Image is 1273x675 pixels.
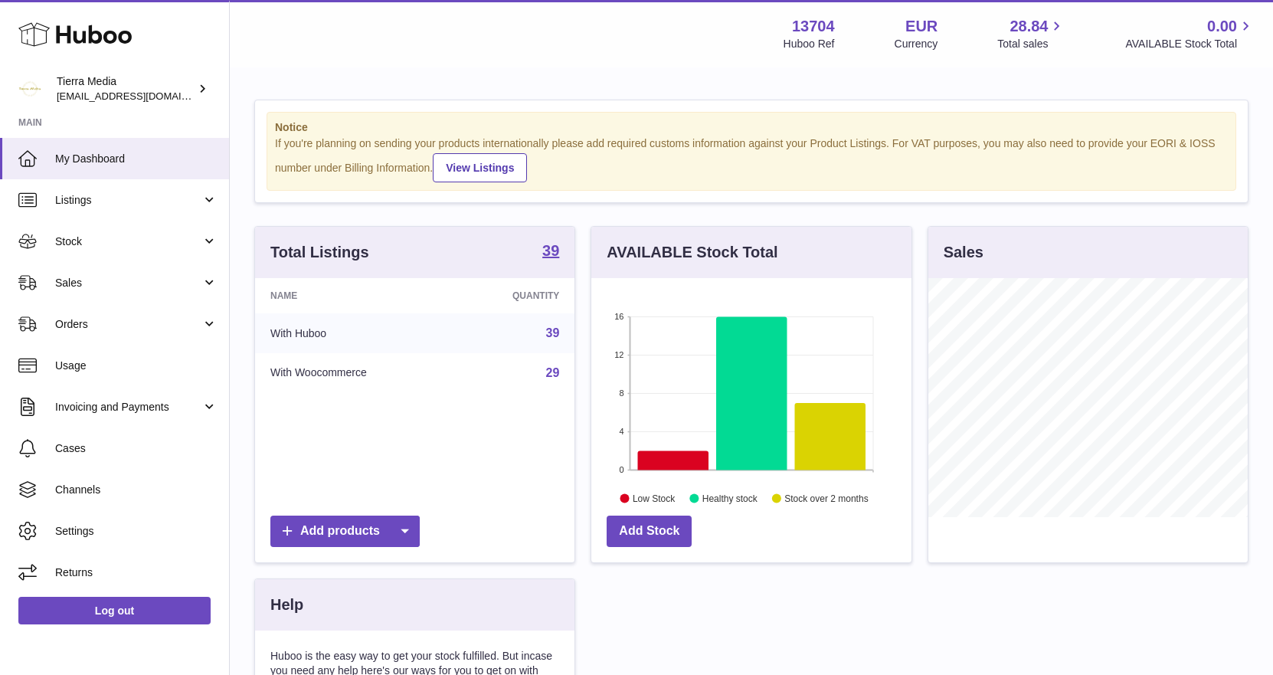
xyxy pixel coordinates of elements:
[18,77,41,100] img: hola.tierramedia@gmail.com
[1125,37,1255,51] span: AVAILABLE Stock Total
[997,16,1065,51] a: 28.84 Total sales
[255,278,453,313] th: Name
[620,465,624,474] text: 0
[55,524,218,539] span: Settings
[895,37,938,51] div: Currency
[270,242,369,263] h3: Total Listings
[785,493,869,503] text: Stock over 2 months
[255,313,453,353] td: With Huboo
[542,243,559,261] a: 39
[633,493,676,503] text: Low Stock
[453,278,574,313] th: Quantity
[55,483,218,497] span: Channels
[55,400,201,415] span: Invoicing and Payments
[57,74,195,103] div: Tierra Media
[18,597,211,624] a: Log out
[55,441,218,456] span: Cases
[55,276,201,290] span: Sales
[620,388,624,398] text: 8
[607,516,692,547] a: Add Stock
[55,565,218,580] span: Returns
[55,193,201,208] span: Listings
[944,242,983,263] h3: Sales
[433,153,527,182] a: View Listings
[270,516,420,547] a: Add products
[905,16,938,37] strong: EUR
[615,350,624,359] text: 12
[255,353,453,393] td: With Woocommerce
[546,326,560,339] a: 39
[997,37,1065,51] span: Total sales
[542,243,559,258] strong: 39
[55,317,201,332] span: Orders
[55,234,201,249] span: Stock
[57,90,225,102] span: [EMAIL_ADDRESS][DOMAIN_NAME]
[55,359,218,373] span: Usage
[275,120,1228,135] strong: Notice
[1125,16,1255,51] a: 0.00 AVAILABLE Stock Total
[546,366,560,379] a: 29
[702,493,758,503] text: Healthy stock
[1207,16,1237,37] span: 0.00
[607,242,777,263] h3: AVAILABLE Stock Total
[792,16,835,37] strong: 13704
[1010,16,1048,37] span: 28.84
[620,427,624,436] text: 4
[55,152,218,166] span: My Dashboard
[270,595,303,615] h3: Help
[275,136,1228,182] div: If you're planning on sending your products internationally please add required customs informati...
[784,37,835,51] div: Huboo Ref
[615,312,624,321] text: 16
